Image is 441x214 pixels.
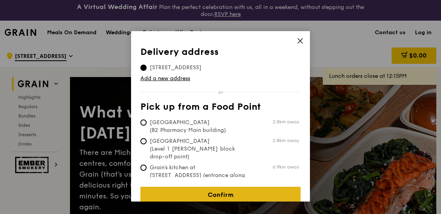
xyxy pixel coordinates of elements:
span: 2.8km away [273,137,299,144]
span: [GEOGRAPHIC_DATA] (Level 1 [PERSON_NAME] block drop-off point) [140,137,256,161]
input: [STREET_ADDRESS] [140,65,147,71]
span: [GEOGRAPHIC_DATA] (B2 Pharmacy Main building) [140,119,256,134]
span: 6.9km away [273,164,299,170]
span: [STREET_ADDRESS] [140,64,211,72]
th: Pick up from a Food Point [140,102,301,116]
input: [GEOGRAPHIC_DATA] (B2 Pharmacy Main building)2.8km away [140,119,147,126]
span: 2.8km away [273,119,299,125]
span: Grain's kitchen at [STREET_ADDRESS] (entrance along [PERSON_NAME][GEOGRAPHIC_DATA]) [140,164,256,195]
th: Delivery address [140,47,301,61]
a: Confirm [140,187,301,203]
a: Add a new address [140,75,301,82]
input: Grain's kitchen at [STREET_ADDRESS] (entrance along [PERSON_NAME][GEOGRAPHIC_DATA])6.9km away [140,165,147,171]
input: [GEOGRAPHIC_DATA] (Level 1 [PERSON_NAME] block drop-off point)2.8km away [140,138,147,144]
